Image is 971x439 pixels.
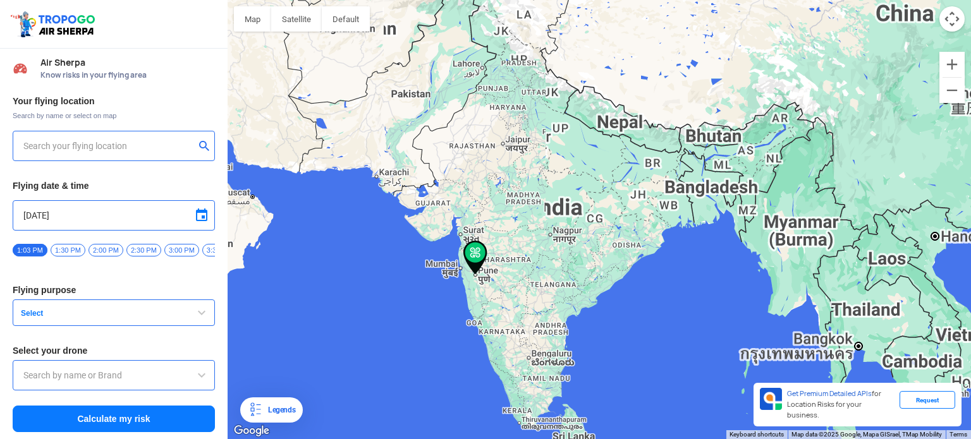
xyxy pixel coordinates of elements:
[13,244,47,256] span: 1:03 PM
[23,138,195,153] input: Search your flying location
[13,346,215,355] h3: Select your drone
[13,181,215,190] h3: Flying date & time
[13,97,215,105] h3: Your flying location
[9,9,99,39] img: ic_tgdronemaps.svg
[231,423,272,439] a: Open this area in Google Maps (opens a new window)
[950,431,967,438] a: Terms
[13,111,215,121] span: Search by name or select on map
[202,244,237,256] span: 3:30 PM
[939,6,965,32] button: Map camera controls
[782,388,900,421] div: for Location Risks for your business.
[791,431,942,438] span: Map data ©2025 Google, Mapa GISrael, TMap Mobility
[787,389,872,398] span: Get Premium Detailed APIs
[13,299,215,326] button: Select
[40,70,215,80] span: Know risks in your flying area
[164,244,199,256] span: 3:00 PM
[939,52,965,77] button: Zoom in
[13,286,215,294] h3: Flying purpose
[89,244,123,256] span: 2:00 PM
[13,406,215,432] button: Calculate my risk
[900,391,955,409] div: Request
[13,61,28,76] img: Risk Scores
[23,208,204,223] input: Select Date
[271,6,322,32] button: Show satellite imagery
[40,57,215,68] span: Air Sherpa
[730,430,784,439] button: Keyboard shortcuts
[760,388,782,410] img: Premium APIs
[231,423,272,439] img: Google
[234,6,271,32] button: Show street map
[23,368,204,383] input: Search by name or Brand
[126,244,161,256] span: 2:30 PM
[263,402,295,418] div: Legends
[248,402,263,418] img: Legends
[16,308,174,318] span: Select
[939,78,965,103] button: Zoom out
[51,244,85,256] span: 1:30 PM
